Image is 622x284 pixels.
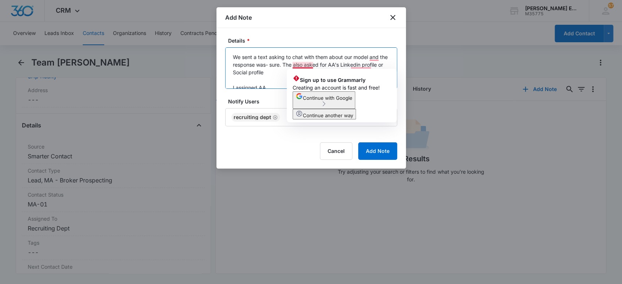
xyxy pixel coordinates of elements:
[388,13,397,22] button: close
[228,37,400,44] label: Details
[320,142,352,160] button: Cancel
[358,142,397,160] button: Add Note
[225,13,252,22] h1: Add Note
[234,115,271,120] div: Recruiting Dept
[228,98,400,105] label: Notify Users
[225,47,397,89] textarea: To enrich screen reader interactions, please activate Accessibility in Grammarly extension settings
[271,115,278,120] div: Remove Recruiting Dept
